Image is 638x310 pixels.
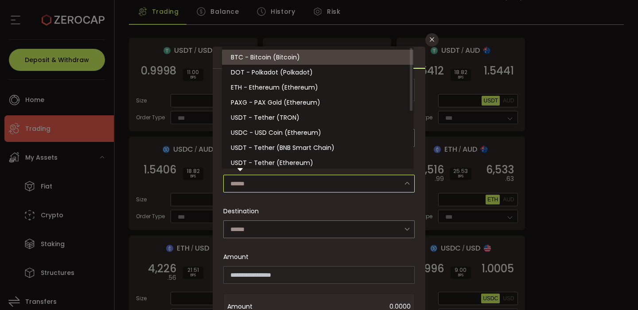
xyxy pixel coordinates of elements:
span: USDT - Tether (BNB Smart Chain) [231,143,335,152]
span: PAXG - PAX Gold (Ethereum) [231,98,320,107]
span: DOT - Polkadot (Polkadot) [231,68,313,77]
span: ETH - Ethereum (Ethereum) [231,83,318,92]
iframe: Chat Widget [594,267,638,310]
span: USDC - USD Coin (Ethereum) [231,128,321,137]
button: Close [425,33,439,47]
span: BTC - Bitcoin (Bitcoin) [231,53,300,62]
div: Deposit [213,47,284,69]
span: Destination [223,207,259,216]
span: USDT - Tether (Ethereum) [231,158,313,167]
div: Transfer [284,47,354,69]
span: Amount [223,252,249,262]
div: Withdraw [354,47,425,69]
span: USDT - Tether (TRON) [231,113,300,122]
